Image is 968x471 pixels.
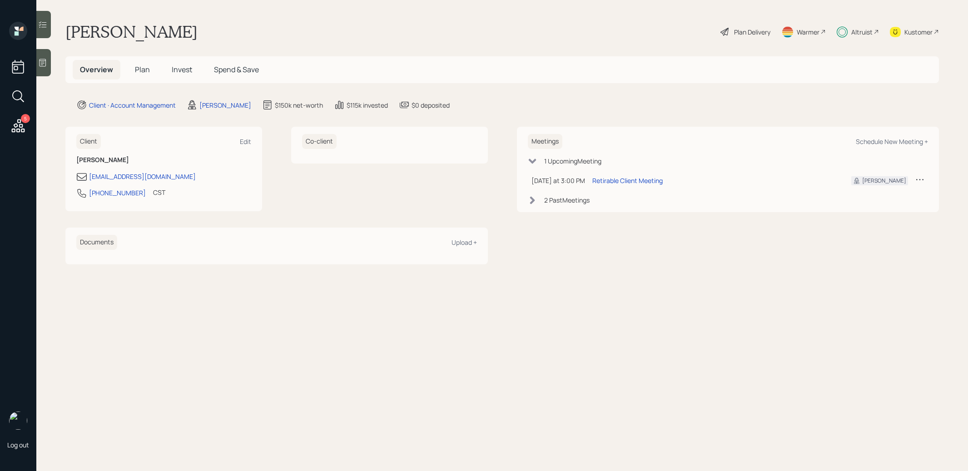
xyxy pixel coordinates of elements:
[851,27,873,37] div: Altruist
[862,177,906,185] div: [PERSON_NAME]
[172,64,192,74] span: Invest
[734,27,770,37] div: Plan Delivery
[153,188,165,197] div: CST
[21,114,30,123] div: 5
[592,176,663,185] div: Retirable Client Meeting
[65,22,198,42] h1: [PERSON_NAME]
[89,100,176,110] div: Client · Account Management
[76,156,251,164] h6: [PERSON_NAME]
[544,195,590,205] div: 2 Past Meeting s
[80,64,113,74] span: Overview
[275,100,323,110] div: $150k net-worth
[452,238,477,247] div: Upload +
[135,64,150,74] span: Plan
[76,235,117,250] h6: Documents
[904,27,933,37] div: Kustomer
[856,137,928,146] div: Schedule New Meeting +
[9,412,27,430] img: treva-nostdahl-headshot.png
[302,134,337,149] h6: Co-client
[531,176,585,185] div: [DATE] at 3:00 PM
[240,137,251,146] div: Edit
[89,188,146,198] div: [PHONE_NUMBER]
[199,100,251,110] div: [PERSON_NAME]
[544,156,601,166] div: 1 Upcoming Meeting
[89,172,196,181] div: [EMAIL_ADDRESS][DOMAIN_NAME]
[412,100,450,110] div: $0 deposited
[76,134,101,149] h6: Client
[797,27,819,37] div: Warmer
[7,441,29,449] div: Log out
[214,64,259,74] span: Spend & Save
[528,134,562,149] h6: Meetings
[347,100,388,110] div: $115k invested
